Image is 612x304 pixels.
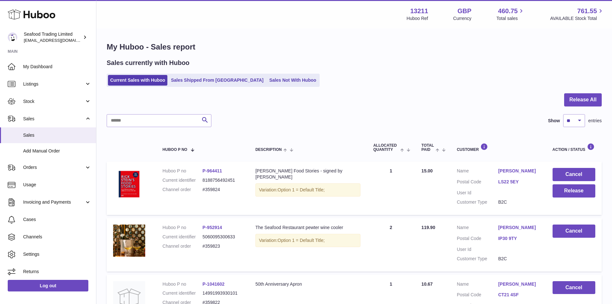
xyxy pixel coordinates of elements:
[498,281,540,287] a: [PERSON_NAME]
[421,143,434,152] span: Total paid
[107,42,602,52] h1: My Huboo - Sales report
[498,292,540,298] a: CT21 4SF
[163,168,203,174] dt: Huboo P no
[457,199,498,205] dt: Customer Type
[457,143,540,152] div: Customer
[24,38,94,43] span: [EMAIL_ADDRESS][DOMAIN_NAME]
[163,187,203,193] dt: Channel order
[367,218,415,272] td: 2
[202,281,225,287] a: P-1041602
[23,116,84,122] span: Sales
[202,290,243,296] dd: 14991993930101
[202,177,243,183] dd: 8188756492451
[457,179,498,187] dt: Postal Code
[202,225,222,230] a: P-952914
[255,234,360,247] div: Variation:
[23,132,91,138] span: Sales
[553,225,595,238] button: Cancel
[202,168,222,173] a: P-964411
[421,225,435,230] span: 119.90
[498,256,540,262] dd: B2C
[202,243,243,249] dd: #359823
[550,7,604,22] a: 761.55 AVAILABLE Stock Total
[498,179,540,185] a: LS22 5EY
[457,235,498,243] dt: Postal Code
[588,118,602,124] span: entries
[107,59,190,67] h2: Sales currently with Huboo
[453,15,472,22] div: Currency
[255,281,360,287] div: 50th Anniversary Apron
[553,281,595,294] button: Cancel
[163,290,203,296] dt: Current identifier
[550,15,604,22] span: AVAILABLE Stock Total
[496,7,525,22] a: 460.75 Total sales
[553,184,595,198] button: Release
[410,7,428,15] strong: 13211
[496,15,525,22] span: Total sales
[255,168,360,180] div: [PERSON_NAME] Food Stories - signed by [PERSON_NAME]
[553,143,595,152] div: Action / Status
[255,148,282,152] span: Description
[23,269,91,275] span: Returns
[23,148,91,154] span: Add Manual Order
[457,168,498,176] dt: Name
[23,199,84,205] span: Invoicing and Payments
[553,168,595,181] button: Cancel
[373,143,399,152] span: ALLOCATED Quantity
[278,238,325,243] span: Option 1 = Default Title;
[8,32,17,42] img: online@rickstein.com
[457,225,498,232] dt: Name
[255,225,360,231] div: The Seafood Restaurant pewter wine cooler
[108,75,167,86] a: Current Sales with Huboo
[457,190,498,196] dt: User Id
[457,281,498,289] dt: Name
[367,161,415,215] td: 1
[23,216,91,223] span: Cases
[548,118,560,124] label: Show
[23,64,91,70] span: My Dashboard
[24,31,82,43] div: Seafood Trading Limited
[564,93,602,106] button: Release All
[407,15,428,22] div: Huboo Ref
[23,81,84,87] span: Listings
[421,281,433,287] span: 10.67
[169,75,266,86] a: Sales Shipped From [GEOGRAPHIC_DATA]
[267,75,318,86] a: Sales Not With Huboo
[202,187,243,193] dd: #359824
[255,183,360,197] div: Variation:
[23,251,91,257] span: Settings
[498,235,540,242] a: IP30 9TY
[498,168,540,174] a: [PERSON_NAME]
[498,7,518,15] span: 460.75
[163,177,203,183] dt: Current identifier
[457,292,498,299] dt: Postal Code
[577,7,597,15] span: 761.55
[163,281,203,287] dt: Huboo P no
[163,148,187,152] span: Huboo P no
[23,98,84,105] span: Stock
[8,280,88,291] a: Log out
[457,246,498,253] dt: User Id
[278,187,325,192] span: Option 1 = Default Title;
[23,234,91,240] span: Channels
[421,168,433,173] span: 15.00
[163,225,203,231] dt: Huboo P no
[202,234,243,240] dd: 5060095300633
[113,168,145,200] img: RickStein_sFoodStoriesBook.jpg
[23,164,84,170] span: Orders
[498,225,540,231] a: [PERSON_NAME]
[457,256,498,262] dt: Customer Type
[163,243,203,249] dt: Channel order
[163,234,203,240] dt: Current identifier
[23,182,91,188] span: Usage
[498,199,540,205] dd: B2C
[457,7,471,15] strong: GBP
[113,225,145,257] img: winecooler.jpg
